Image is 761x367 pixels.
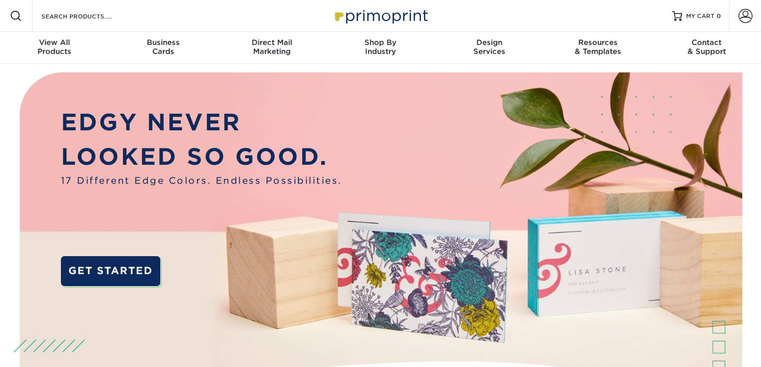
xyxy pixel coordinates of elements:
[109,38,218,47] span: Business
[61,105,342,140] p: EDGY NEVER
[61,256,160,286] a: GET STARTED
[217,32,326,64] a: Direct MailMarketing
[109,32,218,64] a: BusinessCards
[40,10,138,22] input: SEARCH PRODUCTS.....
[544,32,653,64] a: Resources& Templates
[686,12,715,20] span: MY CART
[435,38,544,56] div: Services
[435,38,544,47] span: Design
[652,38,761,47] span: Contact
[331,5,430,26] img: Primoprint
[326,38,435,56] div: Industry
[61,174,342,187] span: 17 Different Edge Colors. Endless Possibilities.
[652,38,761,56] div: & Support
[61,140,342,174] p: LOOKED SO GOOD.
[217,38,326,56] div: Marketing
[544,38,653,47] span: Resources
[326,32,435,64] a: Shop ByIndustry
[109,38,218,56] div: Cards
[435,32,544,64] a: DesignServices
[326,38,435,47] span: Shop By
[217,38,326,47] span: Direct Mail
[717,12,721,19] span: 0
[544,38,653,56] div: & Templates
[652,32,761,64] a: Contact& Support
